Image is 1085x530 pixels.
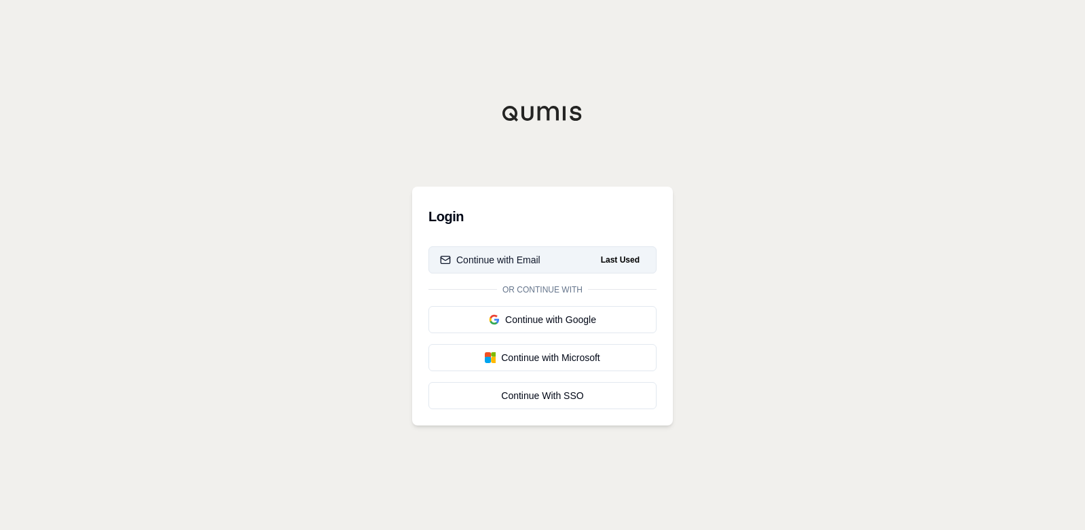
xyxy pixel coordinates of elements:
img: Qumis [502,105,583,121]
div: Continue with Email [440,253,540,267]
a: Continue With SSO [428,382,657,409]
div: Continue With SSO [440,389,645,402]
button: Continue with Microsoft [428,344,657,371]
div: Continue with Microsoft [440,351,645,364]
button: Continue with Google [428,306,657,333]
button: Continue with EmailLast Used [428,246,657,273]
span: Or continue with [497,284,588,295]
h3: Login [428,203,657,230]
span: Last Used [595,252,645,268]
div: Continue with Google [440,313,645,326]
